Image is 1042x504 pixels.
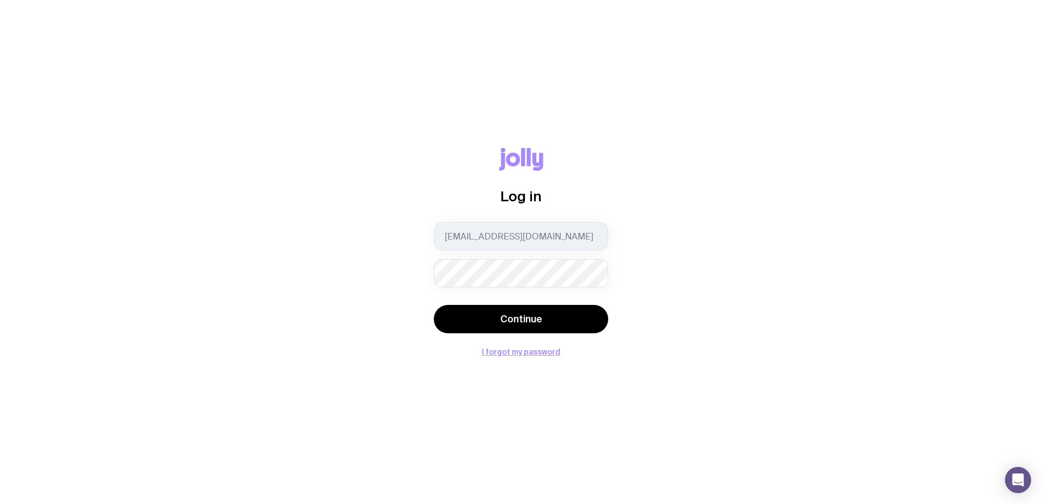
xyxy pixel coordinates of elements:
input: you@email.com [434,222,608,250]
div: Open Intercom Messenger [1005,467,1031,493]
button: Continue [434,305,608,333]
span: Log in [500,188,542,204]
span: Continue [500,313,542,326]
button: I forgot my password [482,347,560,356]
